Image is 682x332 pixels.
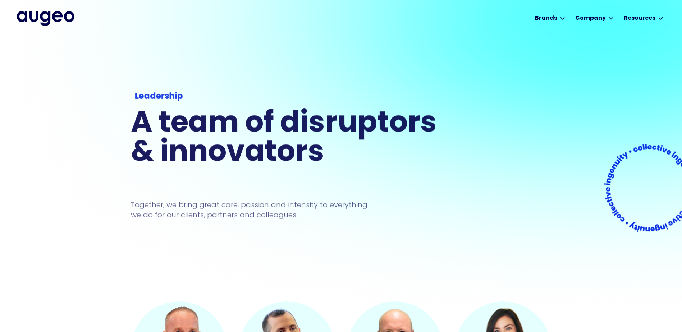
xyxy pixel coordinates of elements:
[535,14,557,23] div: Brands
[575,14,606,23] div: Company
[131,110,441,168] h1: A team of disruptors & innovators
[17,11,74,26] a: home
[131,199,378,220] p: Together, we bring great care, passion and intensity to everything we do for our clients, partner...
[624,14,655,23] div: Resources
[17,11,74,26] img: Augeo's full logo in midnight blue.
[135,90,438,103] div: Leadership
